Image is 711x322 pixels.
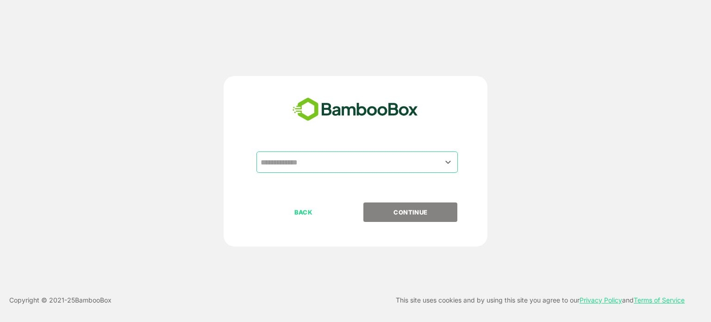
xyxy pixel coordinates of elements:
button: CONTINUE [363,202,457,222]
a: Privacy Policy [580,296,622,304]
button: Open [442,156,455,168]
p: Copyright © 2021- 25 BambooBox [9,295,112,306]
a: Terms of Service [634,296,685,304]
button: BACK [256,202,350,222]
img: bamboobox [287,95,423,125]
p: BACK [257,207,350,217]
p: This site uses cookies and by using this site you agree to our and [396,295,685,306]
p: CONTINUE [364,207,457,217]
